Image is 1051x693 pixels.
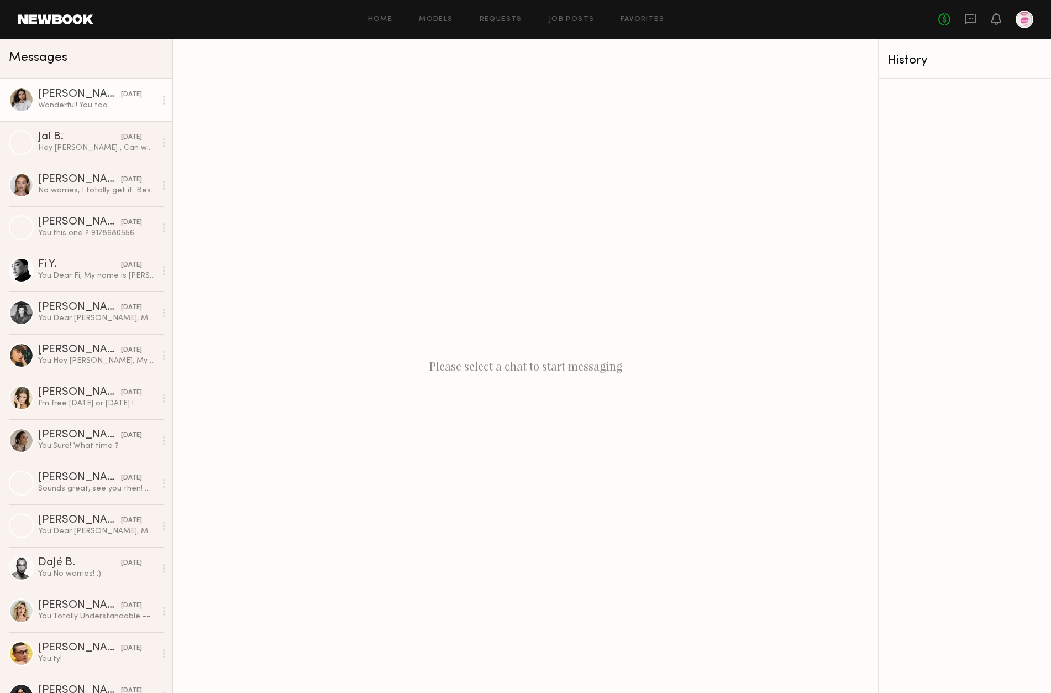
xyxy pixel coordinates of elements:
[38,472,121,483] div: [PERSON_NAME]
[38,228,156,238] div: You: this one ? 9178680556
[38,441,156,451] div: You: Sure! What time ?
[38,174,121,185] div: [PERSON_NAME]
[121,303,142,313] div: [DATE]
[121,217,142,228] div: [DATE]
[38,356,156,366] div: You: Hey [PERSON_NAME], My name is [PERSON_NAME] @gabriellerevere. I am a fashion / beauty photog...
[887,54,1042,67] div: History
[549,16,595,23] a: Job Posts
[38,89,121,100] div: [PERSON_NAME]
[38,398,156,409] div: I’m free [DATE] or [DATE] !
[38,143,156,153] div: Hey [PERSON_NAME] , Can we push it to 1:15? I am almost home
[121,558,142,569] div: [DATE]
[121,388,142,398] div: [DATE]
[38,600,121,611] div: [PERSON_NAME]
[621,16,664,23] a: Favorites
[38,430,121,441] div: [PERSON_NAME]
[121,643,142,654] div: [DATE]
[9,51,67,64] span: Messages
[121,90,142,100] div: [DATE]
[121,132,142,143] div: [DATE]
[38,259,121,270] div: Fi Y.
[480,16,522,23] a: Requests
[38,345,121,356] div: [PERSON_NAME]
[38,557,121,569] div: DaJé B.
[121,601,142,611] div: [DATE]
[121,515,142,526] div: [DATE]
[121,260,142,270] div: [DATE]
[38,185,156,196] div: No worries, I totally get it. Best of luck on this project!
[368,16,393,23] a: Home
[38,654,156,664] div: You: ty!
[38,387,121,398] div: [PERSON_NAME]
[121,345,142,356] div: [DATE]
[38,526,156,536] div: You: Dear [PERSON_NAME], My name is [PERSON_NAME] @gabriellerevere. I am a fashion / beauty photo...
[38,270,156,281] div: You: Dear Fi, My name is [PERSON_NAME] @gabriellerevere. I am a fashion / beauty photographer in ...
[38,643,121,654] div: [PERSON_NAME]
[38,217,121,228] div: [PERSON_NAME]
[173,39,878,693] div: Please select a chat to start messaging
[38,611,156,622] div: You: Totally Understandable -- I am on the Upper east side on [GEOGRAPHIC_DATA]. The 6 train to E...
[38,313,156,324] div: You: Dear [PERSON_NAME], My name is [PERSON_NAME] @gabriellerevere. I am a fashion / beauty photo...
[38,569,156,579] div: You: No worries! :)
[121,473,142,483] div: [DATE]
[38,515,121,526] div: [PERSON_NAME]
[38,483,156,494] div: Sounds great, see you then! My mobile is [PHONE_NUMBER]. Thank you! [PERSON_NAME]
[38,302,121,313] div: [PERSON_NAME]
[419,16,453,23] a: Models
[38,132,121,143] div: Jal B.
[121,430,142,441] div: [DATE]
[121,175,142,185] div: [DATE]
[38,100,156,111] div: Wonderful! You too.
